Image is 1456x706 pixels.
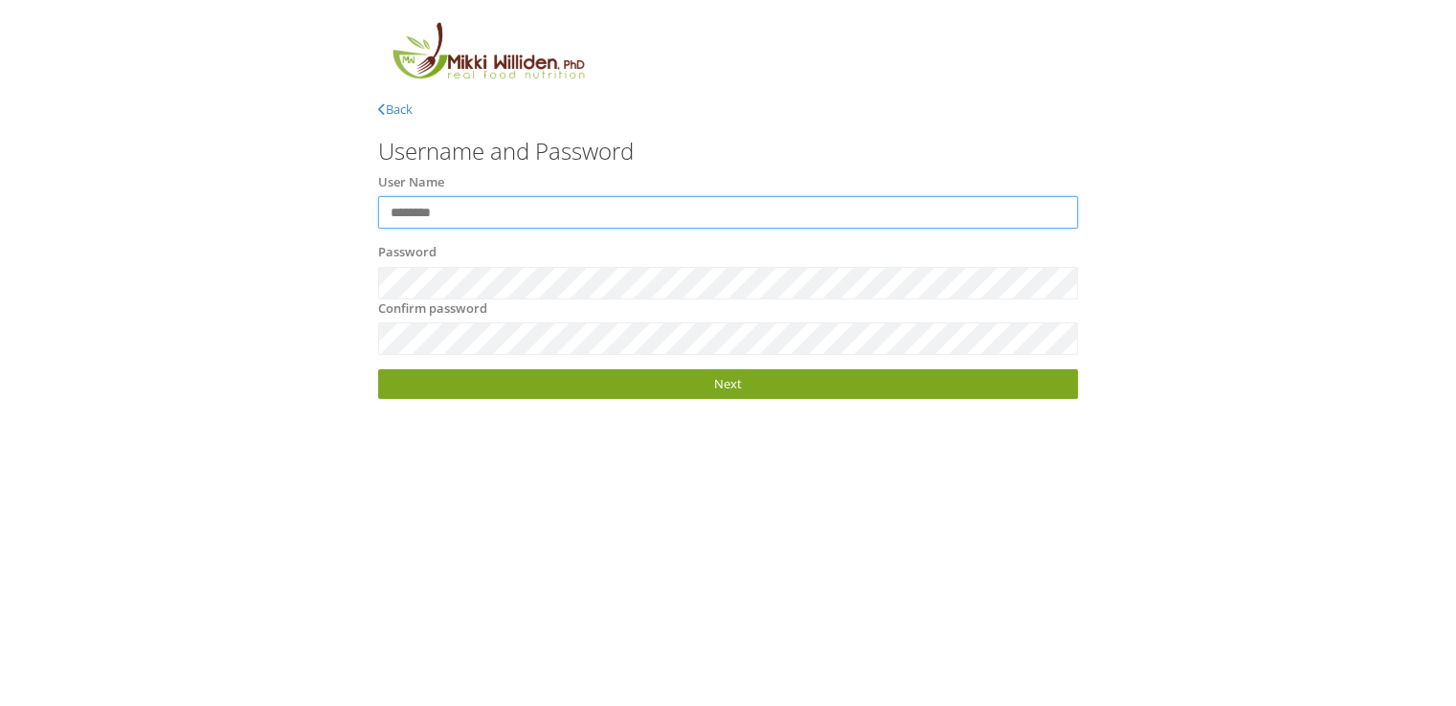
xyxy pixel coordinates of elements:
h3: Username and Password [378,139,1078,164]
img: MikkiLogoMain.png [378,19,596,91]
label: Password [378,243,437,262]
label: User Name [378,173,444,192]
a: Next [378,369,1078,399]
a: Back [378,100,413,118]
label: Confirm password [378,299,487,319]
